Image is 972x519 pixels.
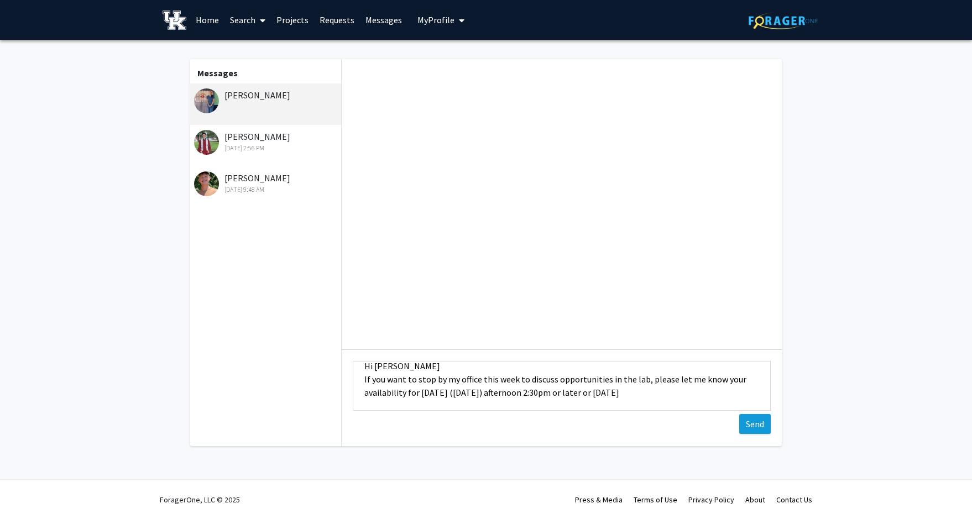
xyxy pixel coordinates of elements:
a: Privacy Policy [688,495,734,505]
a: Home [190,1,224,39]
textarea: Message [353,361,771,411]
img: Mohammed Srour [194,130,219,155]
div: [DATE] 2:56 PM [194,143,338,153]
img: University of Kentucky Logo [163,11,186,30]
a: Projects [271,1,314,39]
img: Reagan Hurter [194,88,219,113]
a: About [745,495,765,505]
img: ForagerOne Logo [749,12,818,29]
a: Contact Us [776,495,812,505]
img: Nathaniel Petrie [194,171,219,196]
a: Press & Media [575,495,623,505]
div: [PERSON_NAME] [194,88,338,102]
div: ForagerOne, LLC © 2025 [160,480,240,519]
a: Requests [314,1,360,39]
b: Messages [197,67,238,78]
div: [DATE] 9:48 AM [194,185,338,195]
iframe: Chat [8,469,47,511]
span: My Profile [417,14,454,25]
a: Terms of Use [634,495,677,505]
a: Messages [360,1,407,39]
div: [PERSON_NAME] [194,130,338,153]
div: [PERSON_NAME] [194,171,338,195]
a: Search [224,1,271,39]
button: Send [739,414,771,434]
